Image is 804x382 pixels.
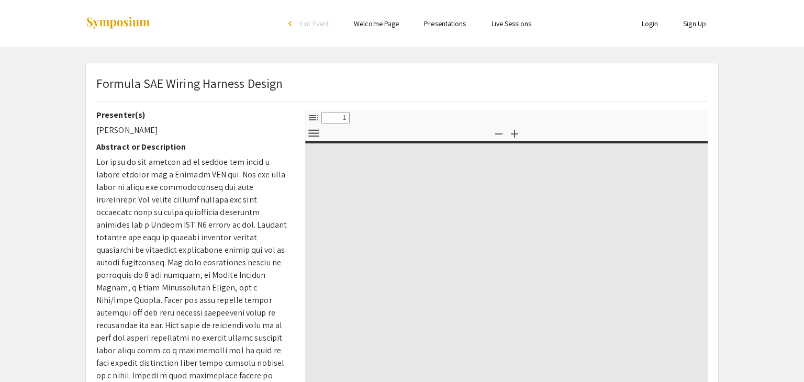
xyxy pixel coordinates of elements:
button: Tools [305,126,322,141]
button: Zoom Out [490,126,508,141]
a: Live Sessions [492,19,531,28]
input: Page [321,112,350,123]
a: Sign Up [683,19,706,28]
span: Exit Event [300,19,329,28]
button: Toggle Sidebar [305,110,322,125]
a: Welcome Page [354,19,399,28]
p: Formula SAE Wiring Harness Design [96,74,283,93]
a: Login [642,19,658,28]
h2: Abstract or Description [96,142,289,152]
button: Zoom In [506,126,523,141]
h2: Presenter(s) [96,110,289,120]
p: [PERSON_NAME] [96,124,289,137]
img: Symposium by ForagerOne [85,16,151,30]
a: Presentations [424,19,466,28]
div: arrow_back_ios [288,20,295,27]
